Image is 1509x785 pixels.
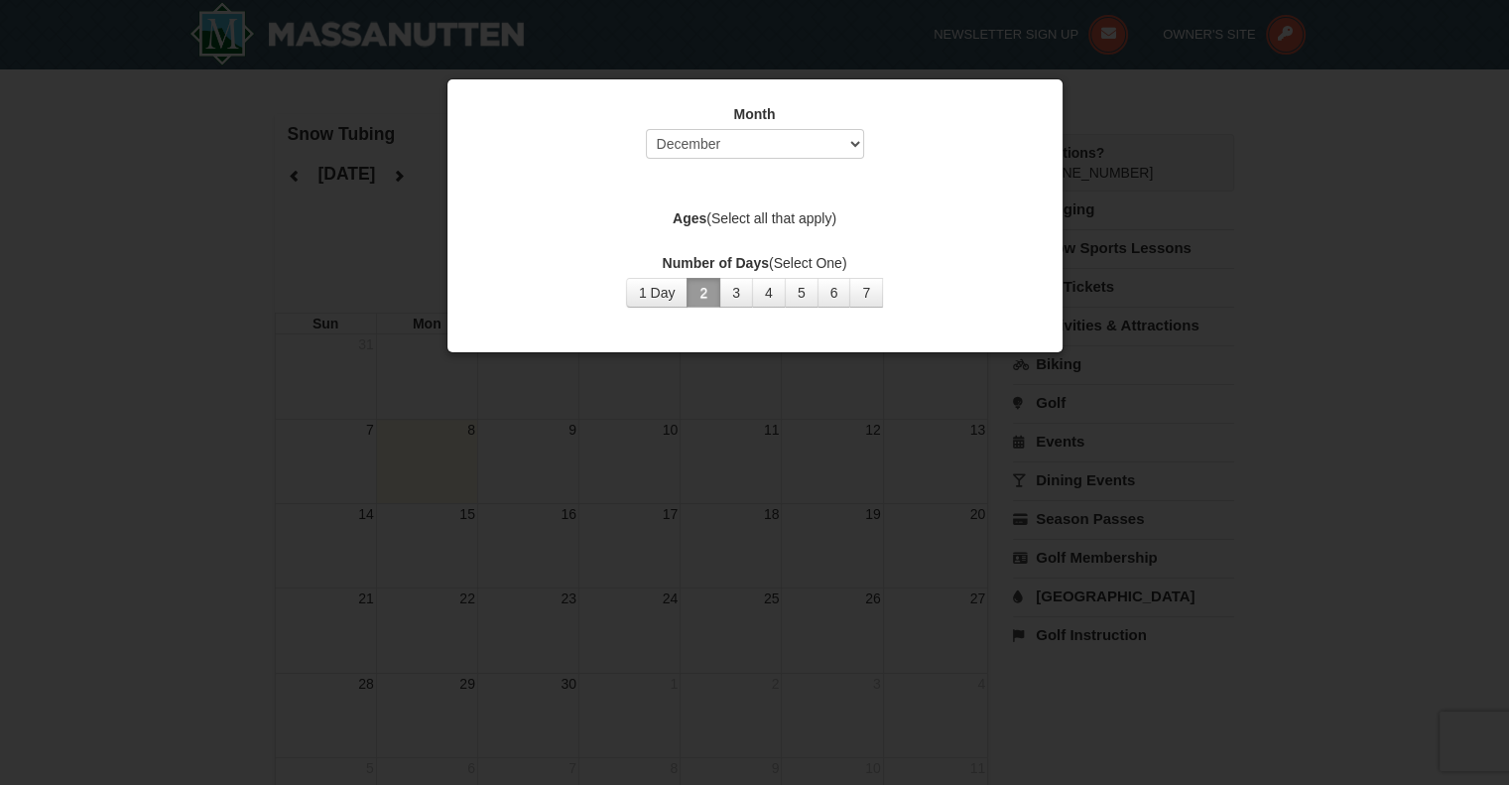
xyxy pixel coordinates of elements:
[472,208,1038,228] label: (Select all that apply)
[663,255,769,271] strong: Number of Days
[817,278,851,308] button: 6
[734,106,776,122] strong: Month
[849,278,883,308] button: 7
[719,278,753,308] button: 3
[687,278,720,308] button: 2
[626,278,689,308] button: 1 Day
[785,278,818,308] button: 5
[673,210,706,226] strong: Ages
[752,278,786,308] button: 4
[472,253,1038,273] label: (Select One)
